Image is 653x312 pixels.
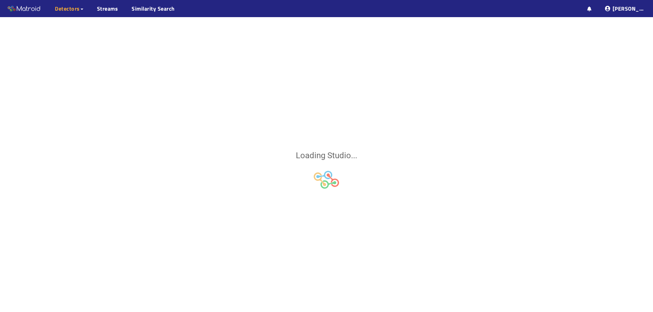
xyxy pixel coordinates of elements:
[55,4,80,13] span: Detectors
[97,4,118,13] a: Streams
[7,4,41,14] img: Matroid logo
[296,149,357,162] div: Loading Studio...
[132,4,175,13] a: Similarity Search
